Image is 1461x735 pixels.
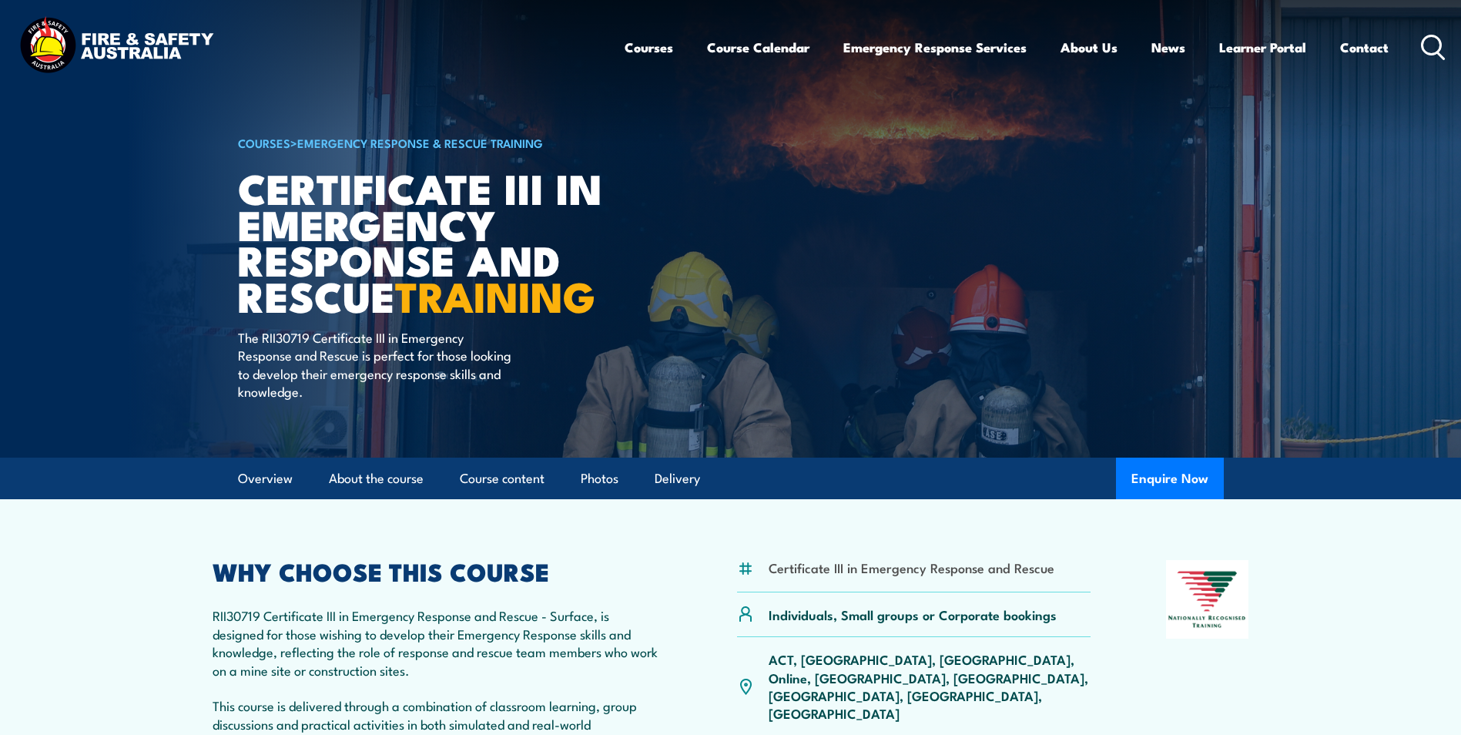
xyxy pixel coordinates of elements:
button: Enquire Now [1116,458,1224,499]
a: Delivery [655,458,700,499]
a: Overview [238,458,293,499]
a: About Us [1061,27,1118,68]
a: Contact [1340,27,1389,68]
a: COURSES [238,134,290,151]
img: Nationally Recognised Training logo. [1166,560,1249,639]
a: About the course [329,458,424,499]
p: The RII30719 Certificate III in Emergency Response and Rescue is perfect for those looking to dev... [238,328,519,401]
strong: TRAINING [395,263,595,327]
a: Courses [625,27,673,68]
a: Course content [460,458,545,499]
a: News [1151,27,1185,68]
h6: > [238,133,618,152]
a: Emergency Response & Rescue Training [297,134,543,151]
a: Photos [581,458,618,499]
a: Learner Portal [1219,27,1306,68]
p: ACT, [GEOGRAPHIC_DATA], [GEOGRAPHIC_DATA], Online, [GEOGRAPHIC_DATA], [GEOGRAPHIC_DATA], [GEOGRAP... [769,650,1091,723]
li: Certificate III in Emergency Response and Rescue [769,559,1054,576]
h1: Certificate III in Emergency Response and Rescue [238,169,618,314]
p: Individuals, Small groups or Corporate bookings [769,606,1057,623]
a: Course Calendar [707,27,809,68]
h2: WHY CHOOSE THIS COURSE [213,560,662,582]
a: Emergency Response Services [843,27,1027,68]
